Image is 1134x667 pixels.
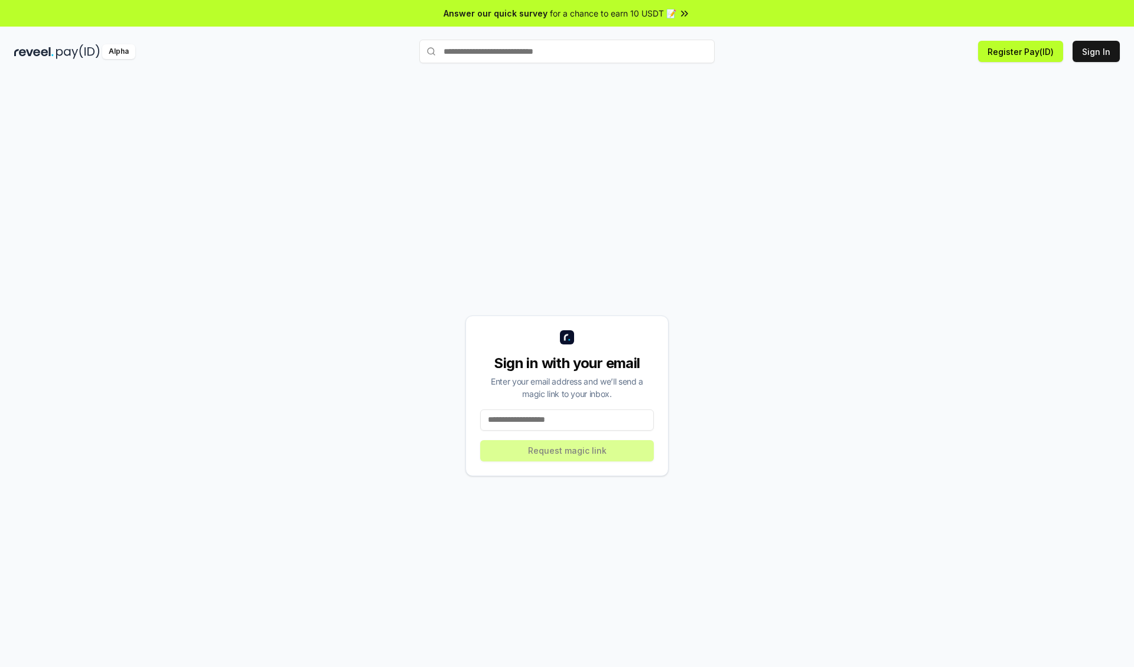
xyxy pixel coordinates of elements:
img: pay_id [56,44,100,59]
button: Sign In [1073,41,1120,62]
div: Alpha [102,44,135,59]
img: logo_small [560,330,574,344]
span: Answer our quick survey [444,7,548,19]
button: Register Pay(ID) [978,41,1063,62]
div: Enter your email address and we’ll send a magic link to your inbox. [480,375,654,400]
span: for a chance to earn 10 USDT 📝 [550,7,676,19]
div: Sign in with your email [480,354,654,373]
img: reveel_dark [14,44,54,59]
